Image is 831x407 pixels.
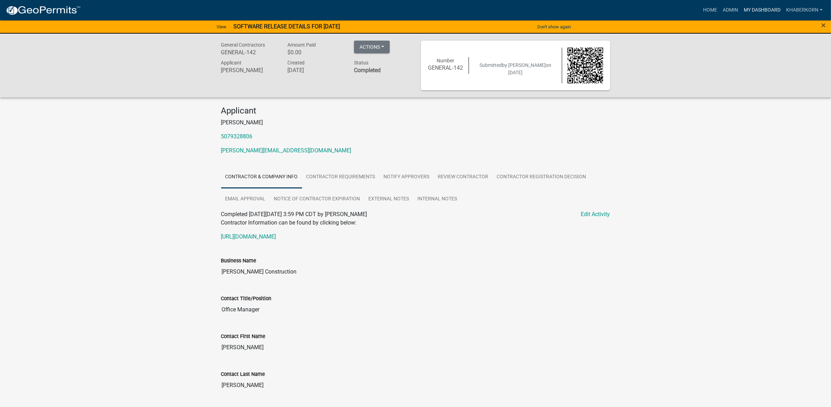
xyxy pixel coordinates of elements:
a: My Dashboard [741,4,783,17]
a: Contractor Requirements [302,166,380,188]
h6: GENERAL-142 [221,49,277,56]
img: QR code [567,48,603,83]
p: [PERSON_NAME] [221,118,610,127]
label: Contact First Name [221,334,266,339]
h6: GENERAL-142 [428,64,464,71]
a: [PERSON_NAME][EMAIL_ADDRESS][DOMAIN_NAME] [221,147,352,154]
label: Contact Last Name [221,372,265,377]
span: Number [437,58,454,63]
button: Don't show again [534,21,574,33]
a: khaberkorn [783,4,825,17]
span: General Contractors [221,42,265,48]
a: Home [700,4,720,17]
a: [URL][DOMAIN_NAME] [221,233,276,240]
button: Actions [354,41,390,53]
label: Contact Title/Position [221,296,272,301]
a: Admin [720,4,741,17]
a: Edit Activity [581,210,610,219]
span: × [821,20,826,30]
a: Contractor & Company Info [221,166,302,188]
span: Amount Paid [287,42,316,48]
span: Completed [DATE][DATE] 3:59 PM CDT by [PERSON_NAME] [221,211,367,218]
span: Created [287,60,305,65]
h6: [PERSON_NAME] [221,67,277,74]
a: External Notes [365,188,414,211]
span: Status [354,60,368,65]
strong: SOFTWARE RELEASE DETAILS FOR [DATE] [233,23,340,30]
h6: $0.00 [287,49,343,56]
a: Internal Notes [414,188,462,211]
label: Business Name [221,258,257,263]
h4: Applicant [221,106,610,116]
span: Submitted on [DATE] [479,62,551,75]
p: Contractor Information can be found by clicking below: [221,219,610,227]
h6: [DATE] [287,67,343,74]
a: Email Approval [221,188,270,211]
a: Notify Approvers [380,166,434,188]
span: by [PERSON_NAME] [502,62,546,68]
a: Review Contractor [434,166,493,188]
a: 5079328806 [221,133,253,140]
span: Applicant [221,60,242,65]
a: View [214,21,229,33]
button: Close [821,21,826,29]
a: Notice of Contractor Expiration [270,188,365,211]
strong: Completed [354,67,381,74]
a: Contractor Registration Decision [493,166,591,188]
